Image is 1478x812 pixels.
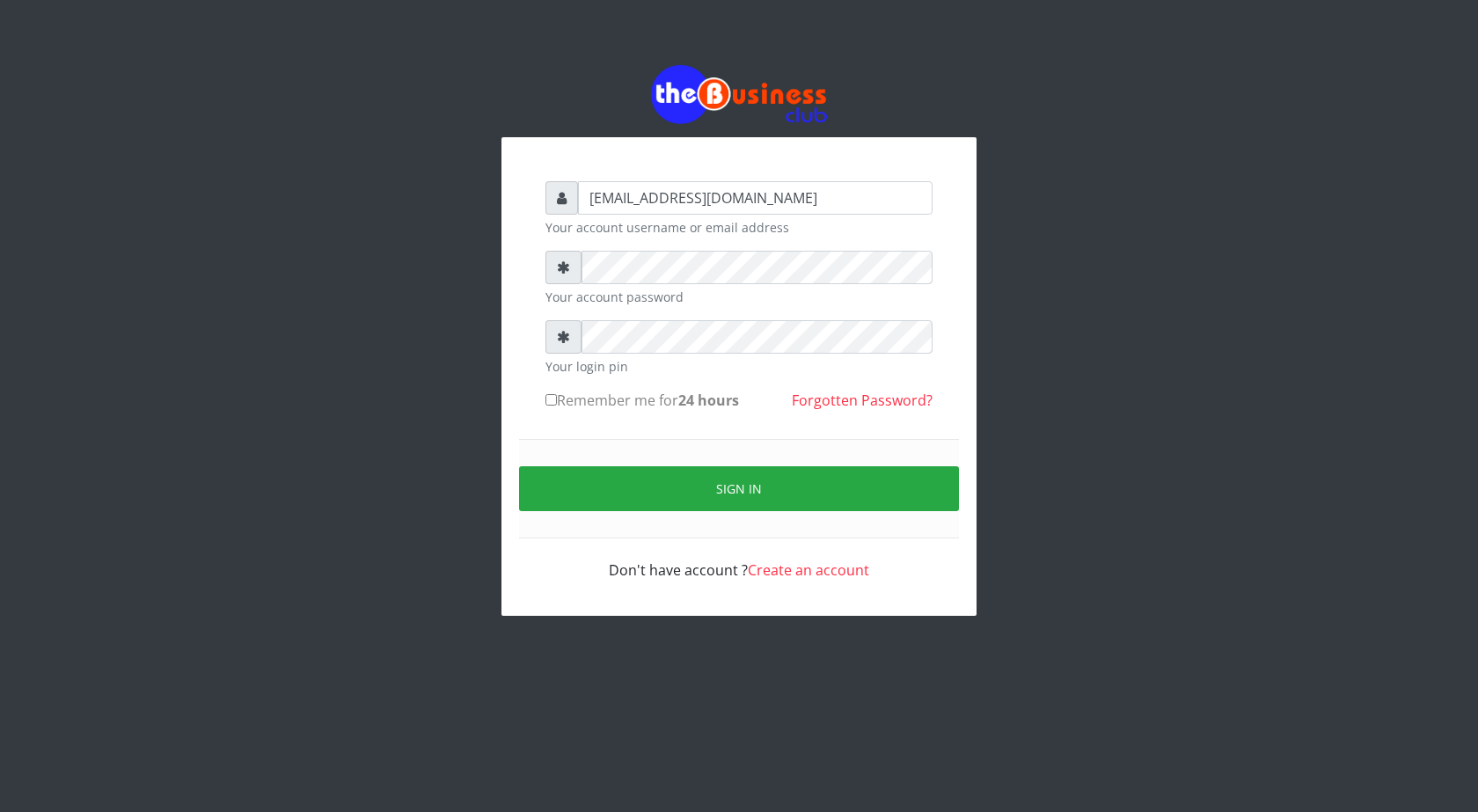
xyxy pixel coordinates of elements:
[545,394,557,406] input: Remember me for24 hours
[545,390,739,411] label: Remember me for
[792,391,933,410] a: Forgotten Password?
[545,357,933,376] small: Your login pin
[748,560,869,580] a: Create an account
[545,288,933,306] small: Your account password
[519,466,959,511] button: Sign in
[545,538,933,581] div: Don't have account ?
[578,181,933,215] input: Username or email address
[545,218,933,237] small: Your account username or email address
[678,391,739,410] b: 24 hours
